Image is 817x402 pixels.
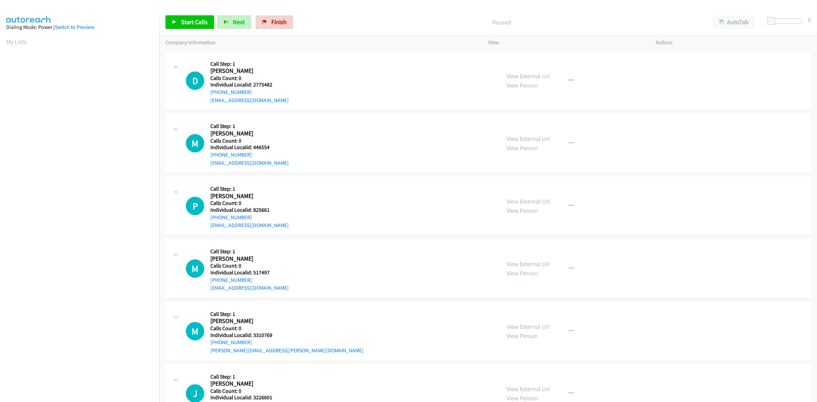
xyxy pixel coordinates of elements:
[271,18,287,26] span: Finish
[210,248,289,255] h5: Call Step: 1
[186,71,204,90] div: The call is yet to be attempted
[181,18,208,26] span: Start Calls
[186,134,204,152] h1: M
[210,339,252,345] a: [PHONE_NUMBER]
[186,71,204,90] h1: D
[210,75,289,82] h5: Calls Count: 0
[210,255,281,263] h2: [PERSON_NAME]
[210,269,289,276] h5: Individual Localid: 517497
[165,15,214,29] a: Start Calls
[507,269,538,277] a: View Person
[713,15,755,29] button: AutoTab
[507,207,538,214] a: View Person
[210,144,289,151] h5: Individual Localid: 446554
[210,373,364,380] h5: Call Step: 1
[507,394,538,402] a: View Person
[210,151,252,158] a: [PHONE_NUMBER]
[210,138,289,144] h5: Calls Count: 0
[210,89,252,95] a: [PHONE_NUMBER]
[210,200,289,207] h5: Calls Count: 0
[656,38,811,47] p: Actions
[233,18,245,26] span: Next
[210,192,281,200] h2: [PERSON_NAME]
[210,214,252,221] a: [PHONE_NUMBER]
[210,285,289,291] a: [EMAIL_ADDRESS][DOMAIN_NAME]
[210,332,364,339] h5: Individual Localid: 3310769
[210,325,364,332] h5: Calls Count: 0
[808,15,811,25] div: 0
[507,135,550,143] a: View External Url
[210,311,364,318] h5: Call Step: 1
[210,61,289,67] h5: Call Step: 1
[55,24,94,30] a: Switch to Preview
[507,323,550,331] a: View External Url
[210,81,289,88] h5: Individual Localid: 2775482
[217,15,251,29] button: Next
[6,52,159,376] iframe: Dialpad
[488,38,643,47] p: View
[507,144,538,152] a: View Person
[210,262,289,269] h5: Calls Count: 0
[507,332,538,340] a: View Person
[210,97,289,103] a: [EMAIL_ADDRESS][DOMAIN_NAME]
[165,38,476,47] p: Company Information
[186,197,204,215] div: The call is yet to be attempted
[210,277,252,283] a: [PHONE_NUMBER]
[210,388,364,395] h5: Calls Count: 0
[6,38,27,46] a: My Lists
[186,197,204,215] h1: P
[210,380,281,388] h2: [PERSON_NAME]
[210,394,364,401] h5: Individual Localid: 3226601
[210,317,281,325] h2: [PERSON_NAME]
[302,18,701,27] p: Paused
[186,322,204,340] h1: M
[186,259,204,278] h1: M
[210,67,281,75] h2: [PERSON_NAME]
[770,18,802,24] div: Delay between calls (in seconds)
[186,259,204,278] div: The call is yet to be attempted
[210,130,281,138] h2: [PERSON_NAME]
[210,347,364,354] a: [PERSON_NAME][EMAIL_ADDRESS][PERSON_NAME][DOMAIN_NAME]
[210,160,289,166] a: [EMAIL_ADDRESS][DOMAIN_NAME]
[210,207,289,213] h5: Individual Localid: 825661
[210,186,289,192] h5: Call Step: 1
[186,134,204,152] div: The call is yet to be attempted
[256,15,293,29] a: Finish
[6,23,153,31] div: Dialing Mode: Power |
[186,322,204,340] div: The call is yet to be attempted
[507,197,550,205] a: View External Url
[507,72,550,80] a: View External Url
[507,385,550,393] a: View External Url
[210,123,289,130] h5: Call Step: 1
[210,222,289,228] a: [EMAIL_ADDRESS][DOMAIN_NAME]
[507,81,538,89] a: View Person
[507,260,550,268] a: View External Url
